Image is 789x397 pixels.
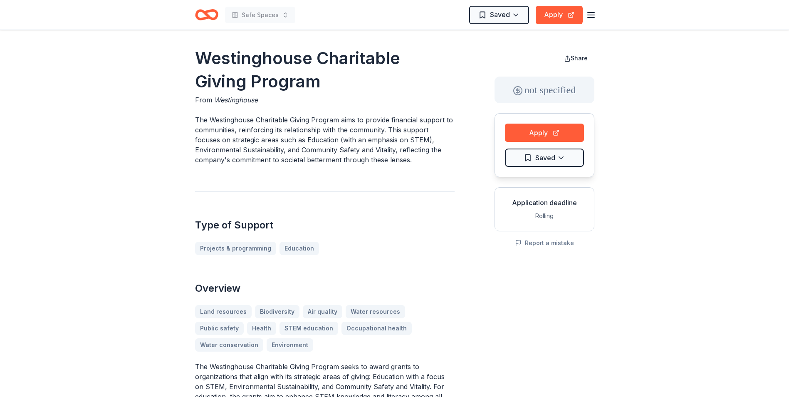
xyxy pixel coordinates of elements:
[242,10,279,20] span: Safe Spaces
[557,50,594,67] button: Share
[214,96,258,104] span: Westinghouse
[495,77,594,103] div: not specified
[505,124,584,142] button: Apply
[515,238,574,248] button: Report a mistake
[502,211,587,221] div: Rolling
[195,218,455,232] h2: Type of Support
[502,198,587,208] div: Application deadline
[536,6,583,24] button: Apply
[571,55,588,62] span: Share
[279,242,319,255] a: Education
[195,95,455,105] div: From
[195,5,218,25] a: Home
[225,7,295,23] button: Safe Spaces
[195,282,455,295] h2: Overview
[195,47,455,93] h1: Westinghouse Charitable Giving Program
[195,242,276,255] a: Projects & programming
[490,9,510,20] span: Saved
[535,152,555,163] span: Saved
[469,6,529,24] button: Saved
[195,115,455,165] p: The Westinghouse Charitable Giving Program aims to provide financial support to communities, rein...
[505,149,584,167] button: Saved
